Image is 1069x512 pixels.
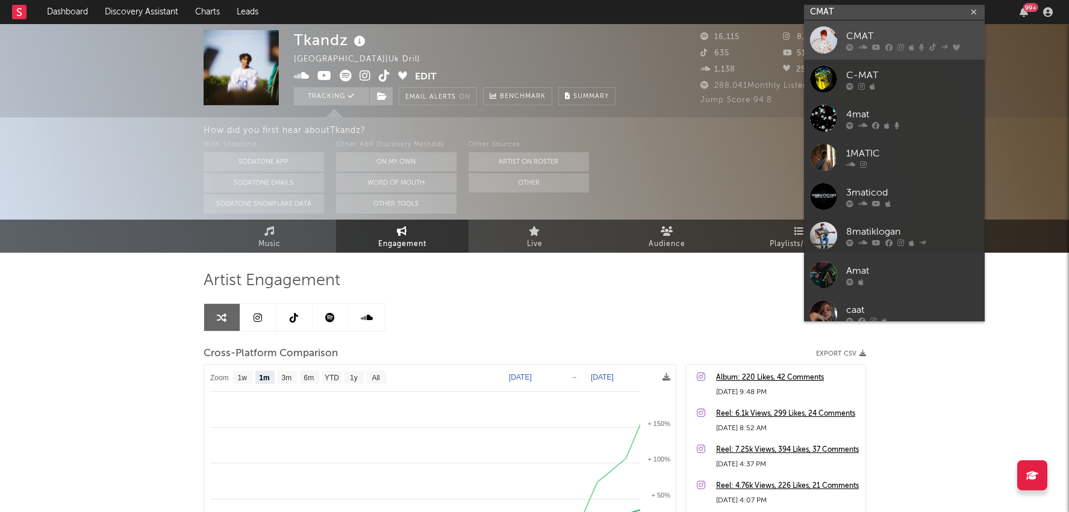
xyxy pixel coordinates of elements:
[469,152,589,171] button: Artist on Roster
[816,350,866,357] button: Export CSV
[716,371,859,385] a: Album: 220 Likes, 42 Comments
[350,374,358,382] text: 1y
[846,107,979,122] div: 4mat
[500,90,546,104] span: Benchmark
[700,33,740,41] span: 16,115
[204,347,338,361] span: Cross-Platform Comparison
[716,421,859,436] div: [DATE] 8:52 AM
[483,87,552,105] a: Benchmark
[1020,7,1028,17] button: 99+
[469,138,589,152] div: Other Sources
[294,52,447,67] div: [GEOGRAPHIC_DATA] | Uk Drill
[204,220,336,253] a: Music
[204,152,324,171] button: Sodatone App
[294,87,369,105] button: Tracking
[591,373,614,381] text: [DATE]
[700,82,821,90] span: 288,041 Monthly Listeners
[846,146,979,161] div: 1MATIC
[783,33,819,41] span: 8,178
[1023,3,1038,12] div: 99 +
[647,455,670,463] text: + 100%
[716,385,859,399] div: [DATE] 9:48 PM
[716,479,859,493] a: Reel: 4.76k Views, 226 Likes, 21 Comments
[415,70,437,85] button: Edit
[304,374,314,382] text: 6m
[846,185,979,200] div: 3maticod
[846,224,979,239] div: 8matiklogan
[237,374,247,382] text: 1w
[204,138,324,152] div: With Sodatone
[336,152,457,171] button: On My Own
[804,5,985,20] input: Search for artists
[804,216,985,255] a: 8matiklogan
[700,66,735,73] span: 1,138
[846,264,979,278] div: Amat
[649,237,685,251] span: Audience
[204,194,324,214] button: Sodatone Snowflake Data
[558,87,616,105] button: Summary
[204,274,340,288] span: Artist Engagement
[324,374,338,382] text: YTD
[372,374,379,382] text: All
[734,220,866,253] a: Playlists/Charts
[210,374,229,382] text: Zoom
[716,457,859,472] div: [DATE] 4:37 PM
[846,303,979,317] div: caat
[770,237,829,251] span: Playlists/Charts
[700,96,772,104] span: Jump Score: 94.8
[804,177,985,216] a: 3maticod
[204,173,324,193] button: Sodatone Emails
[783,49,811,57] span: 514
[336,173,457,193] button: Word Of Mouth
[469,173,589,193] button: Other
[570,373,578,381] text: →
[294,30,369,50] div: Tkandz
[804,294,985,333] a: caat
[804,138,985,177] a: 1MATIC
[804,60,985,99] a: C-MAT
[716,493,859,508] div: [DATE] 4:07 PM
[716,443,859,457] a: Reel: 7.25k Views, 394 Likes, 37 Comments
[378,237,426,251] span: Engagement
[804,255,985,294] a: Amat
[336,194,457,214] button: Other Tools
[281,374,291,382] text: 3m
[336,138,457,152] div: Other A&R Discovery Methods
[469,220,601,253] a: Live
[846,29,979,43] div: CMAT
[509,373,532,381] text: [DATE]
[336,220,469,253] a: Engagement
[601,220,734,253] a: Audience
[804,20,985,60] a: CMAT
[647,420,670,427] text: + 150%
[527,237,543,251] span: Live
[258,237,281,251] span: Music
[700,49,729,57] span: 635
[651,492,670,499] text: + 50%
[846,68,979,82] div: C-MAT
[783,66,811,73] span: 252
[804,99,985,138] a: 4mat
[399,87,477,105] button: Email AlertsOn
[716,407,859,421] a: Reel: 6.1k Views, 299 Likes, 24 Comments
[459,94,470,100] em: On
[259,374,269,382] text: 1m
[573,93,609,100] span: Summary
